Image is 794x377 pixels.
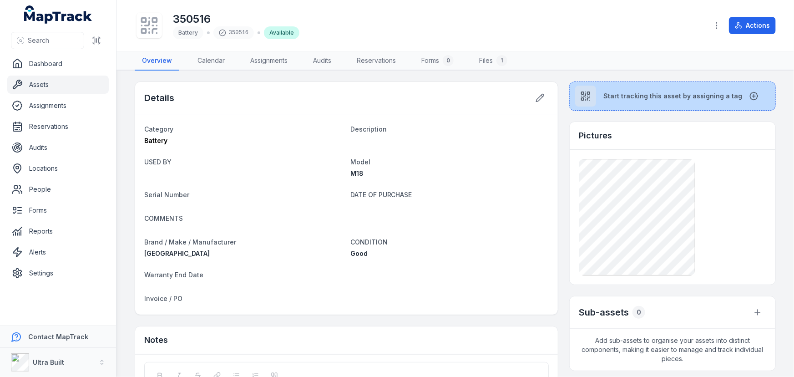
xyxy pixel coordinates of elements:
button: Start tracking this asset by assigning a tag [569,82,776,111]
a: Reports [7,222,109,240]
span: Description [350,125,387,133]
div: 1 [496,55,507,66]
strong: Contact MapTrack [28,333,88,341]
div: 0 [443,55,454,66]
button: Search [11,32,84,49]
h1: 350516 [173,12,299,26]
span: Start tracking this asset by assigning a tag [603,92,742,101]
a: Audits [7,138,109,157]
span: Add sub-assets to organise your assets into distinct components, making it easier to manage and t... [570,329,775,371]
span: Battery [144,137,167,144]
span: Serial Number [144,191,189,199]
h2: Details [144,92,174,104]
a: Reservations [7,117,109,136]
a: Locations [7,159,109,178]
a: Reservations [349,51,403,71]
span: M18 [350,169,364,177]
span: [GEOGRAPHIC_DATA] [144,250,210,257]
h3: Notes [144,334,168,346]
a: Settings [7,264,109,282]
a: Assignments [7,97,109,115]
button: Actions [729,17,776,34]
span: Good [350,250,368,257]
a: Calendar [190,51,232,71]
strong: Ultra Built [33,358,64,366]
a: Files1 [472,51,515,71]
a: Assets [7,76,109,94]
div: Available [264,26,299,39]
span: USED BY [144,158,172,166]
span: Model [350,158,370,166]
a: Audits [306,51,339,71]
div: 350516 [213,26,254,39]
span: Warranty End Date [144,271,203,279]
span: Battery [178,29,198,36]
span: CONDITION [350,238,388,246]
a: Forms [7,201,109,219]
span: Brand / Make / Manufacturer [144,238,236,246]
h3: Pictures [579,129,612,142]
div: 0 [632,306,645,319]
span: Category [144,125,173,133]
a: Assignments [243,51,295,71]
span: COMMENTS [144,214,183,222]
a: Dashboard [7,55,109,73]
a: Alerts [7,243,109,261]
span: Search [28,36,49,45]
a: MapTrack [24,5,92,24]
a: Overview [135,51,179,71]
h2: Sub-assets [579,306,629,319]
span: Invoice / PO [144,295,182,302]
span: DATE OF PURCHASE [350,191,412,199]
a: People [7,180,109,199]
a: Forms0 [414,51,461,71]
